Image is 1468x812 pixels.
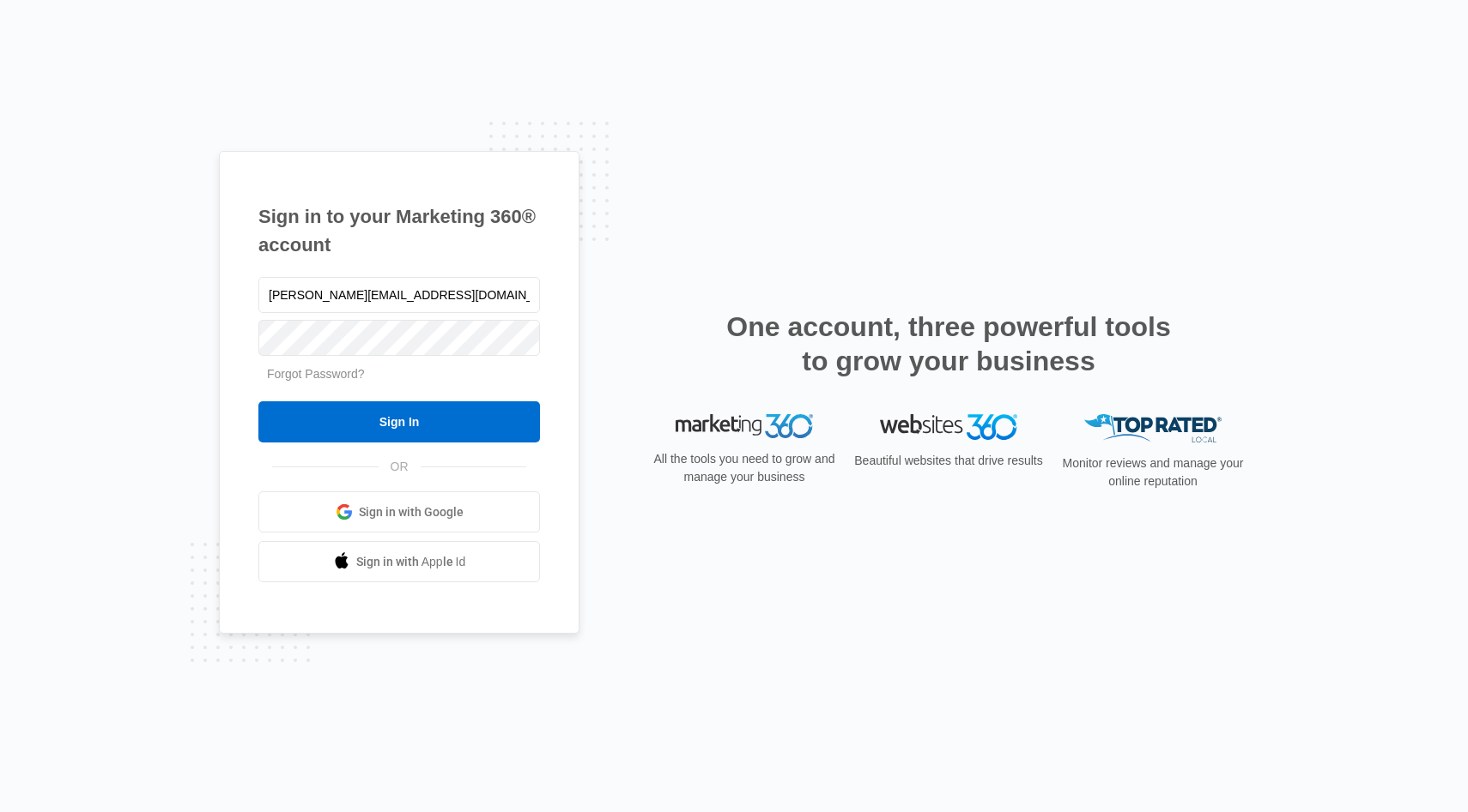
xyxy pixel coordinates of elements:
[880,414,1017,439] img: Websites 360
[258,277,540,313] input: Email
[356,553,466,571] span: Sign in with Apple Id
[648,450,840,486] p: All the tools you need to grow and manage your business
[258,541,540,582] a: Sign in with Apple Id
[676,414,813,438] img: Marketing 360
[258,491,540,532] a: Sign in with Google
[721,310,1176,378] h2: One account, three powerful tools to grow your business
[852,452,1045,470] p: Beautiful websites that drive results
[267,367,365,381] a: Forgot Password?
[1057,454,1249,490] p: Monitor reviews and manage your online reputation
[258,401,540,442] input: Sign In
[258,202,540,259] h1: Sign in to your Marketing 360® account
[1084,414,1222,442] img: Top Rated Local
[359,503,464,521] span: Sign in with Google
[379,458,421,476] span: OR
